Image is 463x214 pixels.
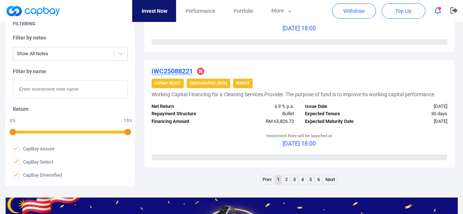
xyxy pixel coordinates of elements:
[13,80,128,98] input: Enter investment note name
[291,175,298,184] a: Page 3
[223,103,299,110] div: 6.9 % p.a.
[13,145,55,152] span: CapBay Assure
[376,118,453,125] div: [DATE]
[332,3,376,19] button: Withdraw
[236,81,250,85] strong: Invoice
[307,175,314,184] a: Page 5
[266,119,294,124] span: RM 65,826.72
[261,175,273,184] a: Previous page
[13,158,53,165] span: CapBay Select
[381,3,425,19] button: Top Up
[376,110,453,118] div: 30 days
[315,175,322,184] a: Page 6
[275,175,281,184] a: Page 1 is your current page
[233,7,253,15] span: Portfolio
[185,7,215,15] span: Performance
[376,103,453,110] div: [DATE]
[154,81,181,85] strong: CapBay Select
[13,68,128,75] h5: Filter by name
[395,7,411,15] span: Top Up
[9,119,16,123] div: 0 %
[266,139,332,149] p: [DATE] 18:00
[124,119,132,123] div: 15 %
[324,175,337,184] a: Next page
[13,20,36,27] h5: Filtering
[152,91,436,98] h5: Working Capital Financing for a Cleaning Services Provider. The purpose of fund is to improve its...
[190,81,227,85] strong: [DEMOGRAPHIC_DATA]
[146,118,223,125] div: Financing Amount
[299,175,306,184] a: Page 4
[13,171,62,179] span: CapBay Diversified
[283,175,290,184] a: Page 2
[299,103,376,110] div: Issue Date
[146,110,223,118] div: Repayment Structure
[223,110,299,118] div: Bullet
[266,133,332,139] p: Investment Note will be launched at
[13,34,128,41] h5: Filter by notes
[13,106,128,112] h5: Return
[152,67,193,75] u: iWC25088221
[299,110,376,118] div: Expected Tenure
[266,24,332,33] p: [DATE] 18:00
[299,118,376,125] div: Expected Maturity Date
[146,103,223,110] div: Net Return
